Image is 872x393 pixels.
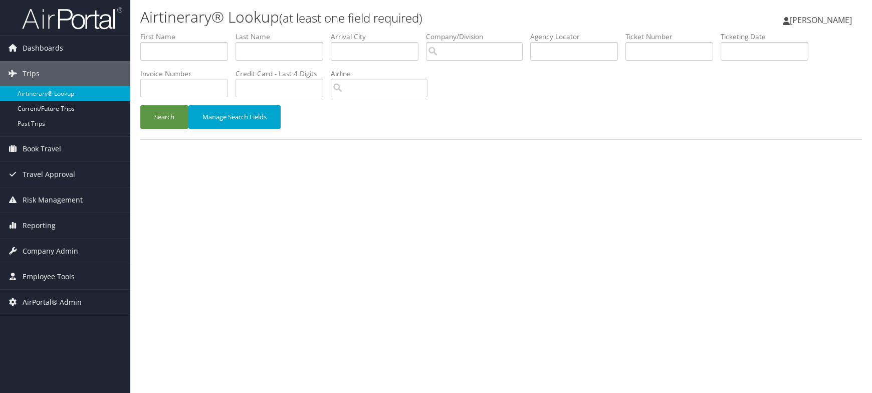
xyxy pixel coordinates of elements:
span: Company Admin [23,239,78,264]
span: AirPortal® Admin [23,290,82,315]
span: Dashboards [23,36,63,61]
label: Company/Division [426,32,530,42]
label: Airline [331,69,435,79]
label: Last Name [236,32,331,42]
span: Employee Tools [23,264,75,289]
label: Ticket Number [625,32,721,42]
span: Travel Approval [23,162,75,187]
label: Invoice Number [140,69,236,79]
label: Arrival City [331,32,426,42]
small: (at least one field required) [279,10,422,26]
label: Agency Locator [530,32,625,42]
h1: Airtinerary® Lookup [140,7,621,28]
span: Risk Management [23,187,83,213]
a: [PERSON_NAME] [783,5,862,35]
span: Book Travel [23,136,61,161]
button: Manage Search Fields [188,105,281,129]
span: Trips [23,61,40,86]
label: First Name [140,32,236,42]
img: airportal-logo.png [22,7,122,30]
span: Reporting [23,213,56,238]
label: Credit Card - Last 4 Digits [236,69,331,79]
span: [PERSON_NAME] [790,15,852,26]
button: Search [140,105,188,129]
label: Ticketing Date [721,32,816,42]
